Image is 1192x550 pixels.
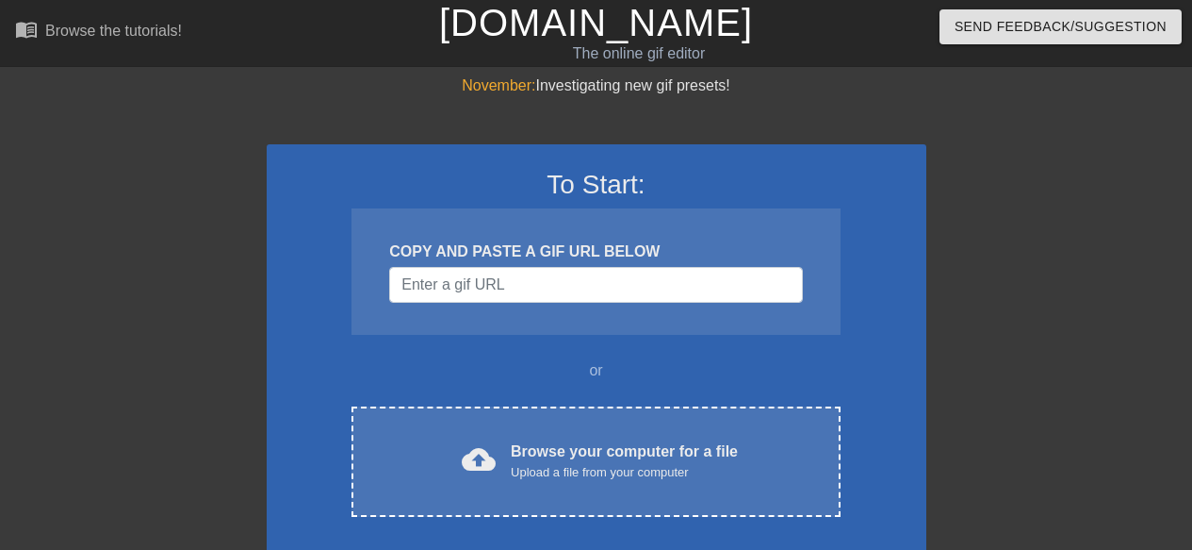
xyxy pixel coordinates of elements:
[267,75,926,97] div: Investigating new gif presets!
[45,23,182,39] div: Browse the tutorials!
[389,241,802,263] div: COPY AND PASTE A GIF URL BELOW
[15,18,182,47] a: Browse the tutorials!
[15,18,38,41] span: menu_book
[439,2,753,43] a: [DOMAIN_NAME]
[462,77,535,93] span: November:
[389,267,802,303] input: Username
[511,441,738,482] div: Browse your computer for a file
[955,15,1167,39] span: Send Feedback/Suggestion
[316,359,877,382] div: or
[407,42,872,65] div: The online gif editor
[462,442,496,476] span: cloud_upload
[511,463,738,482] div: Upload a file from your computer
[939,9,1182,44] button: Send Feedback/Suggestion
[291,169,902,201] h3: To Start:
